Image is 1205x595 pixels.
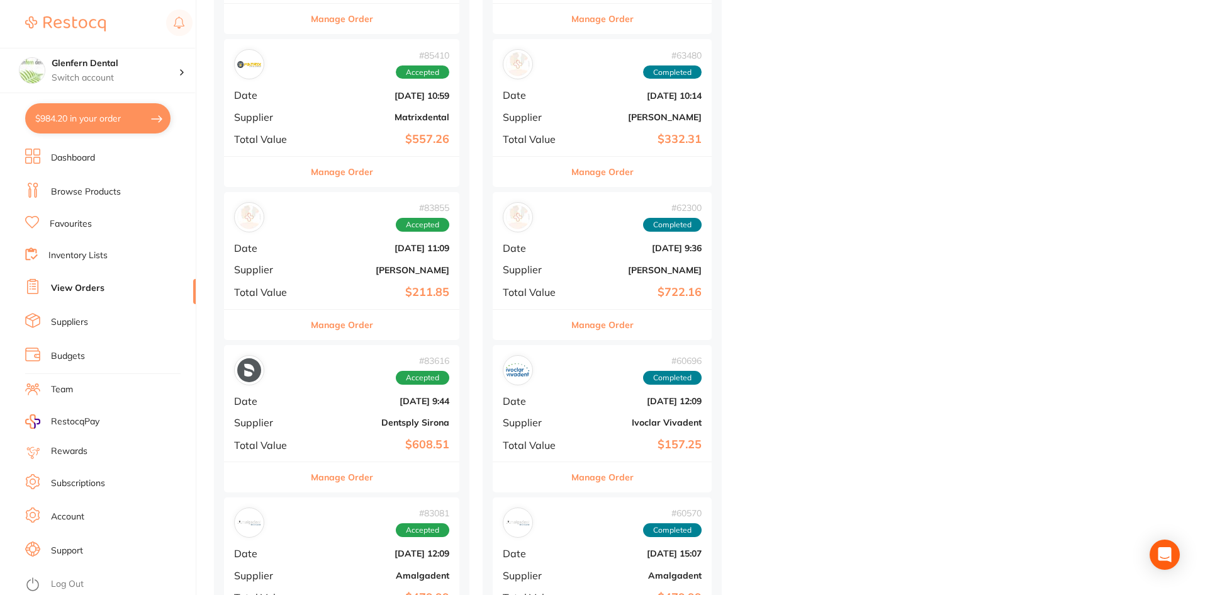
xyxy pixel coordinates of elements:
button: Manage Order [311,310,373,340]
img: Amalgadent [506,511,530,535]
button: Manage Order [571,157,634,187]
span: # 63480 [643,50,702,60]
img: Ivoclar Vivadent [506,358,530,382]
span: # 83081 [396,508,449,518]
span: Completed [643,371,702,385]
b: [PERSON_NAME] [313,265,449,275]
button: Log Out [25,575,192,595]
button: Manage Order [571,462,634,492]
b: [DATE] 15:07 [576,548,702,558]
a: Favourites [50,218,92,230]
span: Supplier [503,111,566,123]
img: RestocqPay [25,414,40,429]
b: [DATE] 10:14 [576,91,702,101]
button: Manage Order [311,4,373,34]
b: [DATE] 12:09 [313,548,449,558]
img: Adam Dental [506,205,530,229]
span: # 60696 [643,356,702,366]
span: Completed [643,523,702,537]
span: Accepted [396,65,449,79]
a: Subscriptions [51,477,105,490]
img: Adam Dental [506,52,530,76]
span: Accepted [396,371,449,385]
button: Manage Order [571,310,634,340]
b: [DATE] 9:36 [576,243,702,253]
a: View Orders [51,282,104,295]
span: Total Value [503,439,566,451]
b: [DATE] 11:09 [313,243,449,253]
span: # 83855 [396,203,449,213]
span: Total Value [234,133,303,145]
span: Total Value [503,286,566,298]
b: Dentsply Sirona [313,417,449,428]
span: Date [234,89,303,101]
img: Restocq Logo [25,16,106,31]
span: # 85410 [396,50,449,60]
span: Date [234,242,303,254]
span: Supplier [234,111,303,123]
span: Supplier [503,570,566,581]
b: $211.85 [313,286,449,299]
span: Accepted [396,523,449,537]
img: Glenfern Dental [20,58,45,83]
div: Adam Dental#83855AcceptedDate[DATE] 11:09Supplier[PERSON_NAME]Total Value$211.85Manage Order [224,192,459,340]
div: Open Intercom Messenger [1150,540,1180,570]
span: RestocqPay [51,416,99,428]
span: Date [503,89,566,101]
a: Log Out [51,578,84,591]
h4: Glenfern Dental [52,57,179,70]
a: Account [51,511,84,523]
span: Date [503,548,566,559]
a: RestocqPay [25,414,99,429]
a: Dashboard [51,152,95,164]
span: # 83616 [396,356,449,366]
div: Dentsply Sirona#83616AcceptedDate[DATE] 9:44SupplierDentsply SironaTotal Value$608.51Manage Order [224,345,459,493]
span: Completed [643,65,702,79]
a: Budgets [51,350,85,363]
span: # 62300 [643,203,702,213]
span: Supplier [234,417,303,428]
a: Restocq Logo [25,9,106,38]
span: Supplier [234,264,303,275]
span: Completed [643,218,702,232]
button: Manage Order [311,462,373,492]
span: Date [234,395,303,407]
b: Ivoclar Vivadent [576,417,702,428]
span: Supplier [503,264,566,275]
b: $332.31 [576,133,702,146]
b: $608.51 [313,438,449,451]
button: $984.20 in your order [25,103,171,133]
span: Supplier [503,417,566,428]
b: Amalgadent [576,570,702,581]
span: Accepted [396,218,449,232]
b: [PERSON_NAME] [576,265,702,275]
b: [DATE] 9:44 [313,396,449,406]
p: Switch account [52,72,179,84]
span: Supplier [234,570,303,581]
span: # 60570 [643,508,702,518]
a: Suppliers [51,316,88,329]
a: Browse Products [51,186,121,198]
button: Manage Order [311,157,373,187]
span: Total Value [503,133,566,145]
div: Matrixdental#85410AcceptedDate[DATE] 10:59SupplierMatrixdentalTotal Value$557.26Manage Order [224,39,459,187]
span: Date [503,242,566,254]
b: [PERSON_NAME] [576,112,702,122]
span: Date [234,548,303,559]
b: [DATE] 10:59 [313,91,449,101]
span: Total Value [234,439,303,451]
img: Matrixdental [237,52,261,76]
b: Amalgadent [313,570,449,581]
span: Date [503,395,566,407]
b: [DATE] 12:09 [576,396,702,406]
span: Total Value [234,286,303,298]
button: Manage Order [571,4,634,34]
a: Support [51,545,83,557]
b: $722.16 [576,286,702,299]
b: $157.25 [576,438,702,451]
img: Adam Dental [237,205,261,229]
b: Matrixdental [313,112,449,122]
a: Rewards [51,445,87,458]
a: Team [51,383,73,396]
b: $557.26 [313,133,449,146]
